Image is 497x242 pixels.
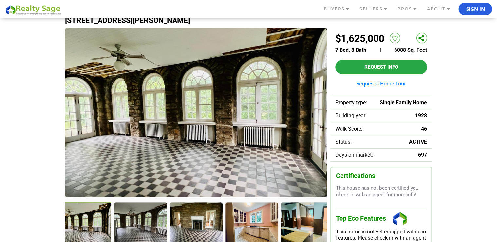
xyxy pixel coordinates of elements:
[335,112,367,119] span: Building year:
[425,3,458,14] a: ABOUT
[415,112,427,119] span: 1928
[335,126,362,132] span: Walk Score:
[335,99,367,106] span: Property type:
[396,3,425,14] a: PROS
[335,33,384,44] h2: $1,625,000
[335,81,427,86] a: Request a Home Tour
[358,3,396,14] a: SELLERS
[336,185,426,199] p: This house has not been certified yet, check in with an agent for more info!
[335,60,427,74] button: Request Info
[335,139,352,145] span: Status:
[380,99,427,106] span: Single Family Home
[335,152,373,158] span: Days on market:
[65,16,432,25] h1: [STREET_ADDRESS][PERSON_NAME]
[336,209,426,229] h3: Top Eco Features
[322,3,358,14] a: BUYERS
[335,47,366,53] span: 7 Bed, 8 Bath
[336,172,426,180] h3: Certifications
[458,3,492,16] button: Sign In
[394,47,427,53] span: 6088 Sq. Feet
[409,139,427,145] span: ACTIVE
[418,152,427,158] span: 697
[5,4,64,15] img: REALTY SAGE
[380,47,381,53] span: |
[421,126,427,132] span: 46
